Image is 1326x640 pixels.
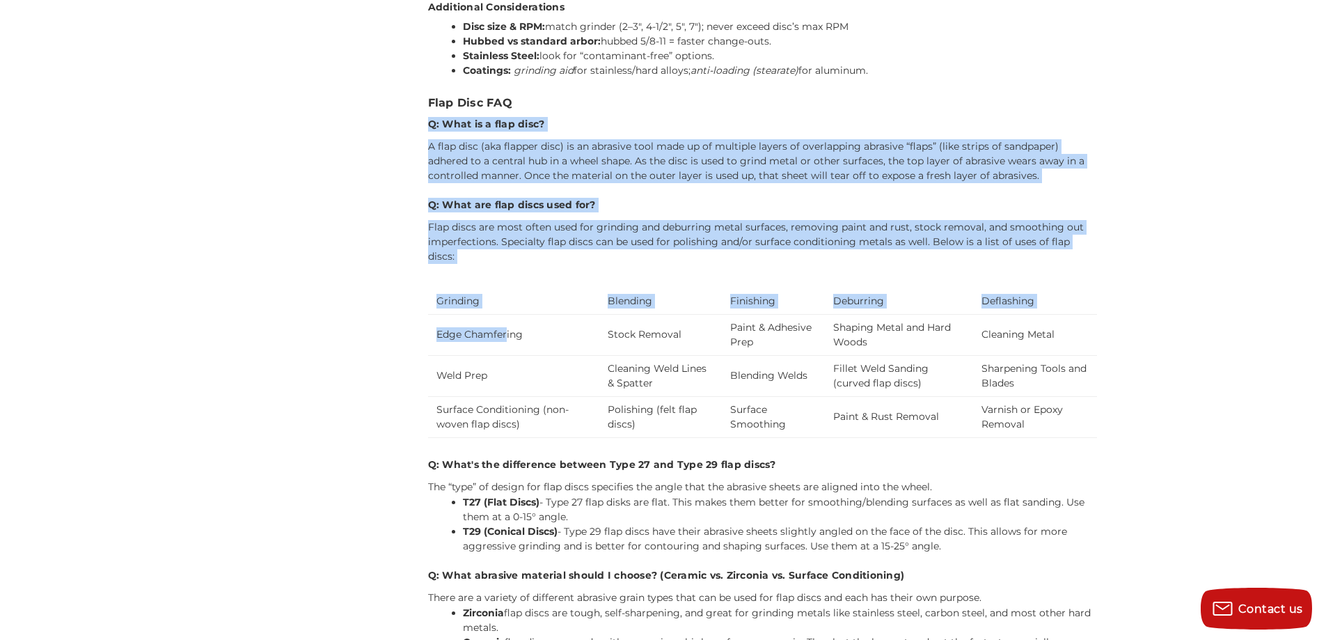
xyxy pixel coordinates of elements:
li: - Type 29 flap discs have their abrasive sheets slightly angled on the face of the disc. This all... [463,524,1097,554]
td: Grinding [428,288,599,315]
p: There are a variety of different abrasive grain types that can be used for flap discs and each ha... [428,591,1097,605]
h3: Flap Disc FAQ [428,95,1097,111]
li: match grinder (2–3", 4-1/2", 5", 7"); never exceed disc’s max RPM [463,19,1097,34]
td: Deflashing [973,288,1096,315]
strong: Q: What's the difference between Type 27 and Type 29 flap discs? [428,458,776,471]
strong: Stainless Steel: [463,49,539,62]
strong: Zirconia [463,607,504,619]
td: Shaping Metal and Hard Woods [825,314,973,355]
em: anti-loading (stearate) [690,64,798,77]
strong: T29 (Conical Discs) [463,525,558,538]
td: Surface Conditioning (non-woven flap discs) [428,396,599,437]
td: Paint & Adhesive Prep [722,314,825,355]
p: The “type” of design for flap discs specifies the angle that the abrasive sheets are aligned into... [428,480,1097,494]
li: flap discs are tough, self-sharpening, and great for grinding metals like stainless steel, carbon... [463,606,1097,635]
td: Cleaning Metal [973,314,1096,355]
td: Surface Smoothing [722,396,825,437]
td: Sharpening Tools and Blades [973,355,1096,396]
li: for stainless/hard alloys; for aluminum. [463,63,1097,78]
td: Edge Chamfering [428,314,599,355]
span: Contact us [1238,602,1303,616]
td: Deburring [825,288,973,315]
td: Blending Welds [722,355,825,396]
em: grinding aid [514,64,574,77]
p: A flap disc (aka flapper disc) is an abrasive tool made up of multiple layers of overlapping abra... [428,139,1097,183]
li: hubbed 5/8-11 = faster change-outs. [463,34,1097,49]
strong: Q: What are flap discs used for? [428,198,596,211]
strong: Q: What is a flap disc? [428,118,545,130]
td: Paint & Rust Removal [825,396,973,437]
strong: Q: What abrasive material should I choose? (Ceramic vs. Zirconia vs. Surface Conditioning) [428,569,905,582]
td: Fillet Weld Sanding (curved flap discs) [825,355,973,396]
td: Stock Removal [599,314,722,355]
strong: Hubbed vs standard arbor: [463,35,601,47]
td: Cleaning Weld Lines & Spatter [599,355,722,396]
p: Flap discs are most often used for grinding and deburring metal surfaces, removing paint and rust... [428,220,1097,264]
li: - Type 27 flap disks are flat. This makes them better for smoothing/blending surfaces as well as ... [463,495,1097,524]
strong: Disc size & RPM: [463,20,545,33]
td: Varnish or Epoxy Removal [973,396,1096,437]
td: Finishing [722,288,825,315]
td: Blending [599,288,722,315]
strong: Coatings: [463,64,511,77]
button: Contact us [1201,588,1312,630]
li: look for “contaminant-free” options. [463,49,1097,63]
td: Polishing (felt flap discs) [599,396,722,437]
strong: T27 (Flat Discs) [463,496,539,508]
td: Weld Prep [428,355,599,396]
